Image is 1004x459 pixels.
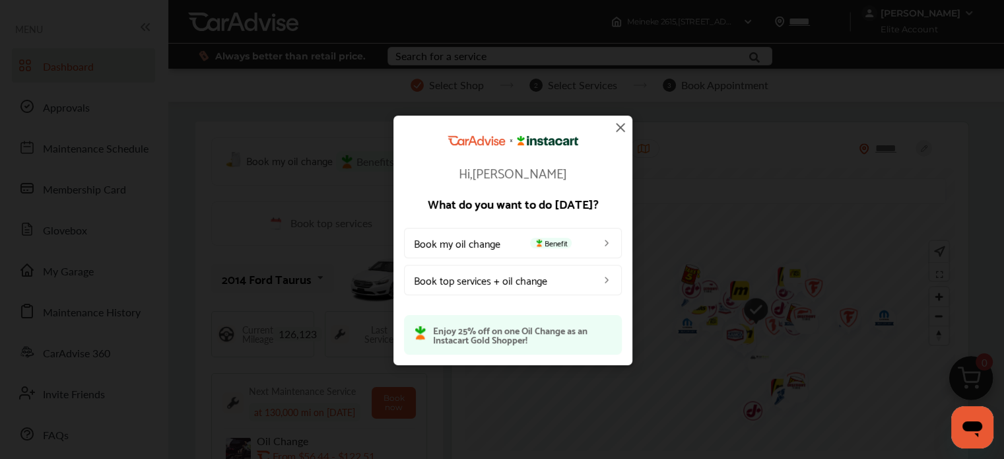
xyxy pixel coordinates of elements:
p: What do you want to do [DATE]? [404,197,622,209]
img: instacart-icon.73bd83c2.svg [415,325,426,339]
p: Enjoy 25% off on one Oil Change as an Instacart Gold Shopper! [433,325,611,343]
img: instacart-icon.73bd83c2.svg [534,238,545,246]
img: left_arrow_icon.0f472efe.svg [601,237,612,248]
img: CarAdvise Instacart Logo [448,135,578,146]
img: left_arrow_icon.0f472efe.svg [601,274,612,285]
p: Hi, [PERSON_NAME] [404,165,622,178]
iframe: Button to launch messaging window [951,406,993,448]
span: Benefit [530,237,572,248]
a: Book my oil changeBenefit [404,227,622,258]
a: Book top services + oil change [404,264,622,295]
img: close-icon.a004319c.svg [613,120,628,135]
